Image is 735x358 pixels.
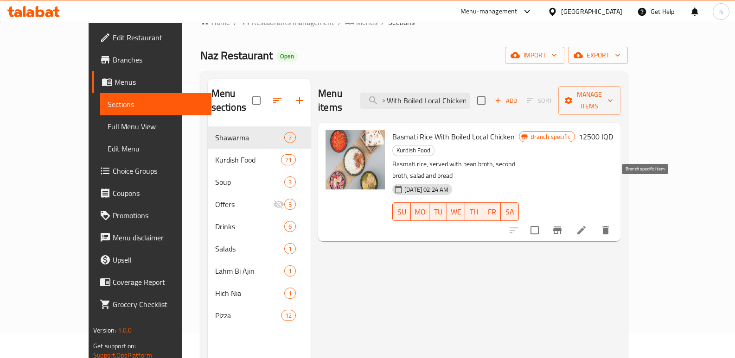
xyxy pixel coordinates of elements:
span: Select all sections [247,91,266,110]
span: 71 [281,156,295,164]
div: Kurdish Food [392,145,435,156]
li: / [234,17,237,28]
p: Basmati rice, served with bean broth, second broth, salad and bread [392,158,518,182]
span: Sections [108,99,204,110]
nav: breadcrumb [200,16,628,28]
button: delete [594,219,617,241]
span: Upsell [113,254,204,265]
span: WE [451,205,461,219]
button: SA [501,202,519,221]
span: Sort sections [266,89,288,112]
a: Menus [92,71,211,93]
h6: 12500 IQD [579,130,613,143]
button: Branch-specific-item [546,219,569,241]
a: Edit Restaurant [92,26,211,49]
span: 3 [285,200,295,209]
span: 1.0.0 [118,324,132,336]
a: Coupons [92,182,211,204]
span: Menus [115,76,204,88]
button: WE [447,202,465,221]
span: Branch specific [527,132,575,141]
div: items [284,288,296,299]
button: TU [429,202,447,221]
div: Drinks6 [208,215,311,238]
a: Menus [345,16,377,28]
span: Kurdish Food [215,154,281,165]
span: Restaurants management [252,17,334,28]
div: Soup [215,176,284,188]
div: Pizza12 [208,304,311,327]
div: Offers3 [208,193,311,215]
span: Branches [113,54,204,65]
div: Open [276,51,298,62]
div: Offers [215,199,273,210]
input: search [360,93,470,109]
span: Grocery Checklist [113,299,204,310]
span: TH [469,205,479,219]
a: Grocery Checklist [92,293,211,315]
img: Basmati Rice With Boiled Local Chicken [326,130,385,189]
a: Promotions [92,204,211,226]
span: Get support on: [93,340,136,352]
span: Manage items [566,89,613,112]
span: MO [415,205,426,219]
a: Sections [100,93,211,115]
div: items [281,310,296,321]
div: Soup3 [208,171,311,193]
button: import [505,47,564,64]
div: Pizza [215,310,281,321]
span: Open [276,52,298,60]
a: Choice Groups [92,160,211,182]
span: 6 [285,222,295,231]
span: Select section [472,91,491,110]
div: Shawarma7 [208,126,311,149]
li: / [338,17,341,28]
span: SA [505,205,515,219]
a: Full Menu View [100,115,211,138]
nav: Menu sections [208,123,311,330]
button: Manage items [558,86,620,115]
div: Kurdish Food71 [208,149,311,171]
span: 7 [285,133,295,142]
span: Select section first [521,94,558,108]
span: Coupons [113,188,204,199]
span: 12 [281,311,295,320]
span: Kurdish Food [393,145,434,156]
span: 1 [285,267,295,276]
a: Restaurants management [241,16,334,28]
button: MO [411,202,429,221]
button: TH [465,202,483,221]
button: Add section [288,89,311,112]
span: Salads [215,243,284,254]
span: Edit Restaurant [113,32,204,43]
span: Sections [388,17,415,28]
div: Hich Nia1 [208,282,311,304]
h2: Menu sections [211,87,253,114]
span: Shawarma [215,132,284,143]
span: 1 [285,289,295,298]
div: Lahm Bi Ajin1 [208,260,311,282]
span: export [575,50,620,61]
a: Edit Menu [100,138,211,160]
div: items [284,221,296,232]
div: Menu-management [460,6,518,17]
div: items [284,176,296,188]
div: Hich Nia [215,288,284,299]
div: items [281,154,296,165]
span: Basmati Rice With Boiled Local Chicken [392,130,515,144]
button: Add [491,94,521,108]
div: Salads1 [208,238,311,260]
span: [DATE] 02:24 AM [401,185,452,194]
button: export [568,47,628,64]
svg: Inactive section [273,199,284,210]
span: Drinks [215,221,284,232]
span: Promotions [113,210,204,221]
span: Coverage Report [113,276,204,288]
a: Edit menu item [576,225,587,236]
span: 3 [285,178,295,187]
span: Edit Menu [108,143,204,154]
span: Lahm Bi Ajin [215,265,284,276]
